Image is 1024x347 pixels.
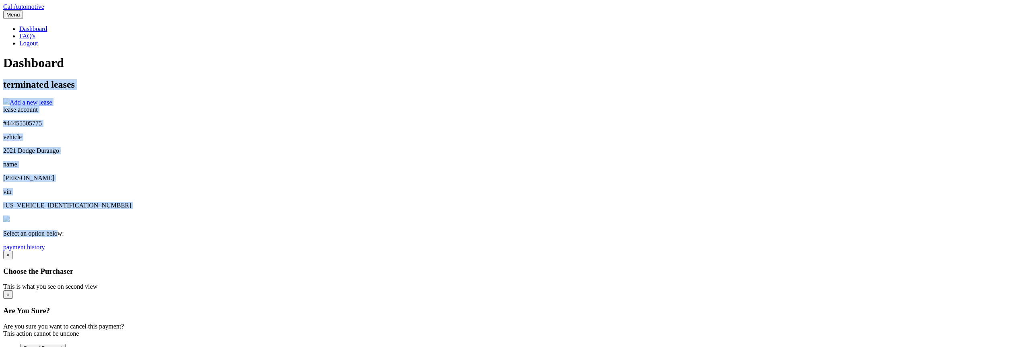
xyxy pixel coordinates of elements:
[19,33,35,39] a: FAQ's
[3,283,1021,290] div: This is what you see on second view
[3,175,1021,182] p: [PERSON_NAME]
[3,230,1021,237] p: Select an option below:
[3,290,13,299] button: ×
[3,267,1021,276] h3: Choose the Purchaser
[3,99,52,106] a: Add a new lease
[3,188,11,195] span: vin
[3,120,1021,127] p: #44455505775
[3,244,45,250] a: payment history
[3,161,17,168] span: name
[3,306,1021,315] h3: Are You Sure?
[3,216,10,222] img: accordion-active.svg
[19,40,38,47] a: Logout
[3,3,44,10] a: Cal Automotive
[3,106,38,113] span: lease account
[3,147,1021,154] p: 2021 Dodge Durango
[3,10,23,19] button: Menu
[3,323,124,337] span: Are you sure you want to cancel this payment? This action cannot be undone
[3,133,22,140] span: vehicle
[19,25,47,32] a: Dashboard
[3,79,1021,90] h2: terminated leases
[3,202,1021,209] p: [US_VEHICLE_IDENTIFICATION_NUMBER]
[6,12,20,18] span: Menu
[3,251,13,259] button: ×
[3,55,64,70] span: Dashboard
[3,98,10,105] img: add.svg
